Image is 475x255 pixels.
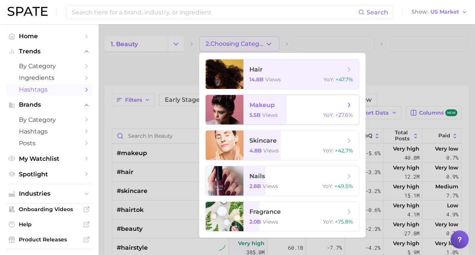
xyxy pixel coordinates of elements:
a: by Category [6,60,92,72]
span: Product Releases [19,236,79,243]
span: fragrance [249,208,281,215]
span: skincare [249,137,277,144]
span: YoY : [323,218,333,225]
span: makeup [249,101,275,109]
span: Home [19,33,79,40]
span: 5.5b [249,112,261,118]
span: +27.6% [335,112,353,118]
a: Ingredients [6,72,92,84]
span: YoY : [323,112,334,118]
span: US Market [430,10,459,14]
ul: 2.Choosing Category [199,53,365,238]
a: Hashtags [6,84,92,95]
a: Posts [6,137,92,149]
span: YoY : [323,147,333,154]
button: ShowUS Market [410,7,469,17]
img: SPATE [8,7,48,16]
span: Trends [19,48,79,55]
a: Product Releases [6,234,92,245]
a: Home [6,30,92,42]
span: 14.8b [249,76,264,83]
span: views [263,218,278,225]
span: Ingredients [19,74,79,81]
button: Industries [6,188,92,199]
span: +49.5% [334,183,353,190]
span: Industries [19,190,79,197]
span: Brands [19,101,79,108]
span: YoY : [322,183,333,190]
span: 2.0b [249,218,261,225]
span: nails [249,173,265,180]
a: Spotlight [6,168,92,180]
span: +75.8% [335,218,353,225]
a: Onboarding Videos [6,204,92,215]
span: 4.8b [249,147,262,154]
span: by Category [19,62,79,70]
span: views [263,183,278,190]
span: Hashtags [19,86,79,93]
span: +42.7% [335,147,353,154]
span: Posts [19,140,79,147]
span: views [263,147,279,154]
span: Show [412,10,428,14]
span: Onboarding Videos [19,206,79,213]
span: YoY : [323,76,334,83]
span: views [265,76,281,83]
span: My Watchlist [19,155,79,162]
a: Help [6,219,92,230]
button: Brands [6,99,92,110]
span: Hashtags [19,128,79,135]
a: Hashtags [6,126,92,137]
span: views [262,112,278,118]
span: by Category [19,116,79,123]
span: hair [249,66,263,73]
span: Spotlight [19,171,79,178]
span: Help [19,221,79,228]
span: 2.8b [249,183,261,190]
button: Trends [6,46,92,57]
span: +47.7% [336,76,353,83]
input: Search here for a brand, industry, or ingredient [71,6,358,19]
a: by Category [6,114,92,126]
span: Search [367,9,388,16]
a: My Watchlist [6,153,92,165]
